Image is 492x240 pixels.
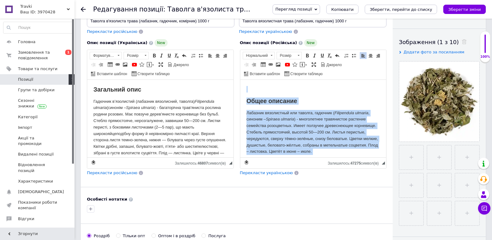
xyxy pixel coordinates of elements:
a: Максимізувати [310,61,317,68]
span: Перегляд позиції [275,7,312,11]
a: Вставити шаблон [90,70,128,77]
div: Повернутися назад [81,7,86,12]
span: Головна [18,39,35,45]
span: Замовлення та повідомлення [18,50,57,61]
p: Гадючник в’язолистий (лабазник вязолисний, таволга) (синонім – ) - багаторічна трав'яниста рослин... [6,19,140,83]
span: Групи та добірки [18,87,55,93]
span: Відновлення позицій [18,162,57,173]
a: Збільшити відступ [251,61,257,68]
div: Тільки опт [123,233,145,239]
button: Чат з покупцем [478,202,490,215]
div: Роздріб [94,233,110,239]
span: Імпорт [18,125,32,130]
a: Вставити/видалити маркований список [350,52,357,59]
span: Створити таблицю [289,71,323,77]
a: По правому краю [375,52,381,59]
a: По лівому краю [207,52,214,59]
span: Характеристики [18,179,53,184]
div: Зображення (1 з 10) [399,38,480,46]
a: По центру [214,52,221,59]
a: Видалити форматування [173,52,180,59]
a: Вставити іконку [138,61,145,68]
a: Вставити/видалити нумерований список [343,52,350,59]
span: Копіювати [331,7,354,12]
a: Підкреслений (Ctrl+U) [166,52,173,59]
em: Filipendula [107,19,127,24]
span: 46807 [197,161,208,165]
a: Збільшити відступ [97,61,104,68]
a: По лівому краю [360,52,367,59]
span: 1 [65,50,71,55]
span: Перекласти російською [87,29,137,34]
span: Відгуки [18,216,34,222]
span: Перекласти українською [240,170,293,175]
button: Зберегти зміни [443,5,486,14]
div: Кiлькiсть символiв [175,160,229,165]
span: Форматування [90,52,115,59]
iframe: Редактор, 2AA6CB6B-0A47-45DA-A1AF-C00813833F67 [240,80,386,157]
input: Наприклад, H&M жіноча сукня зелена 38 розмір вечірня максі з блискітками [87,15,234,27]
a: Таблиця [107,61,114,68]
div: Оптом і в роздріб [158,233,196,239]
em: ulmaria [54,25,67,30]
span: Нормальний [243,52,269,59]
a: Вставити/видалити нумерований список [190,52,197,59]
a: Повернути (Ctrl+Z) [181,52,187,59]
button: Зберегти, перейти до списку [365,5,437,14]
span: Опис позиції (Російська) [240,40,297,45]
a: По правому краю [222,52,228,59]
span: Вставити шаблон [249,71,280,77]
span: Акції та промокоди [18,135,57,147]
span: Сезонні знижки [18,98,57,109]
a: Зменшити відступ [243,61,250,68]
a: Зробити резервну копію зараз [90,159,97,166]
a: Курсив (Ctrl+I) [158,52,165,59]
span: Джерело [326,62,342,68]
span: Перекласти російською [87,170,137,175]
a: Вставити іконку [291,61,298,68]
a: Вставити повідомлення [299,61,308,68]
a: Вставити шаблон [243,70,281,77]
span: Товари та послуги [18,66,57,72]
span: Вставити шаблон [96,71,127,77]
a: Видалити форматування [326,52,333,59]
a: Вставити/Редагувати посилання (Ctrl+L) [267,61,274,68]
input: Пошук [3,22,73,33]
input: Наприклад, H&M жіноча сукня зелена 38 розмір вечірня максі з блискітками [239,15,386,27]
a: Зробити резервну копію зараз [243,159,250,166]
span: Покупці [18,227,35,232]
button: Копіювати [326,5,359,14]
b: Особисті нотатки [87,197,127,202]
span: 47275 [350,161,361,165]
a: Вставити/Редагувати посилання (Ctrl+L) [114,61,121,68]
em: ulmaria [6,25,20,30]
span: Travki [20,4,67,9]
div: 100% Якість заповнення [480,31,490,62]
a: Створити таблицю [131,70,171,77]
a: Розмір [277,52,302,59]
a: Жирний (Ctrl+B) [151,52,158,59]
span: Видалені позиції [18,152,54,157]
span: Створити таблицю [137,71,170,77]
a: Повернути (Ctrl+Z) [334,52,341,59]
a: Джерело [167,61,190,68]
a: По центру [367,52,374,59]
i: Зберегти, перейти до списку [370,7,432,12]
span: Розмір [277,52,296,59]
a: Зменшити відступ [90,61,97,68]
a: Жирний (Ctrl+B) [304,52,311,59]
span: Опис позиції (Українська) [87,40,147,45]
span: Потягніть для зміни розмірів [382,161,385,165]
em: Spiraea [39,25,53,30]
span: Показники роботи компанії [18,200,57,211]
div: Ваш ID: 3970428 [20,9,74,15]
span: Категорії [18,114,38,120]
a: Максимізувати [157,61,164,68]
span: [DEMOGRAPHIC_DATA] [18,189,64,195]
h1: Редагування позиції: Таволга в'язолиста трава (лабазник, гадючник, комірник) 1000 г [93,6,392,13]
